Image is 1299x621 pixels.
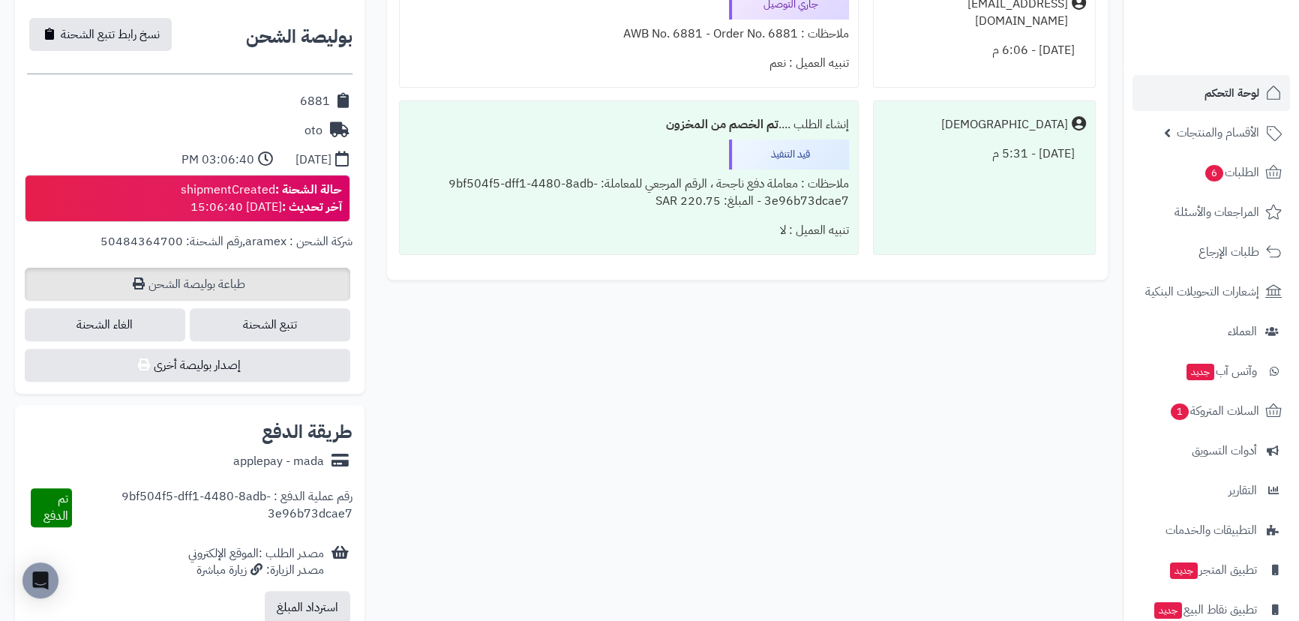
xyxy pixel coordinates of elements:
[1132,75,1290,111] a: لوحة التحكم
[43,490,68,525] span: تم الدفع
[190,308,350,341] a: تتبع الشحنة
[188,562,324,579] div: مصدر الزيارة: زيارة مباشرة
[941,116,1068,133] div: [DEMOGRAPHIC_DATA]
[181,181,342,216] div: shipmentCreated [DATE] 15:06:40
[1132,512,1290,548] a: التطبيقات والخدمات
[295,151,331,169] div: [DATE]
[1205,165,1223,181] span: 6
[883,36,1086,65] div: [DATE] - 6:06 م
[1170,562,1198,579] span: جديد
[72,488,352,527] div: رقم عملية الدفع : 9bf504f5-dff1-4480-8adb-3e96b73dcae7
[304,122,322,139] div: oto
[1171,403,1189,420] span: 1
[1132,353,1290,389] a: وآتس آبجديد
[29,18,172,51] button: نسخ رابط تتبع الشحنة
[729,139,849,169] div: قيد التنفيذ
[409,110,849,139] div: إنشاء الطلب ....
[1177,122,1259,143] span: الأقسام والمنتجات
[1132,234,1290,270] a: طلبات الإرجاع
[282,198,342,216] strong: آخر تحديث :
[25,308,185,341] span: الغاء الشحنة
[1192,440,1257,461] span: أدوات التسويق
[61,25,160,43] span: نسخ رابط تتبع الشحنة
[1165,520,1257,541] span: التطبيقات والخدمات
[262,423,352,441] h2: طريقة الدفع
[1132,313,1290,349] a: العملاء
[1204,82,1259,103] span: لوحة التحكم
[27,233,352,268] div: ,
[1198,241,1259,262] span: طلبات الإرجاع
[100,232,242,250] span: رقم الشحنة: 50484364700
[1228,480,1257,501] span: التقارير
[1169,400,1259,421] span: السلات المتروكة
[246,28,352,46] h2: بوليصة الشحن
[181,151,254,169] div: 03:06:40 PM
[409,49,849,78] div: تنبيه العميل : نعم
[1132,472,1290,508] a: التقارير
[1228,321,1257,342] span: العملاء
[409,216,849,245] div: تنبيه العميل : لا
[666,115,778,133] b: تم الخصم من المخزون
[275,181,342,199] strong: حالة الشحنة :
[1154,602,1182,619] span: جديد
[22,562,58,598] div: Open Intercom Messenger
[300,93,330,110] div: 6881
[1185,361,1257,382] span: وآتس آب
[1132,274,1290,310] a: إشعارات التحويلات البنكية
[1186,364,1214,380] span: جديد
[233,453,324,470] div: applepay - mada
[1132,393,1290,429] a: السلات المتروكة1
[409,169,849,216] div: ملاحظات : معاملة دفع ناجحة ، الرقم المرجعي للمعاملة: 9bf504f5-dff1-4480-8adb-3e96b73dcae7 - المبل...
[1174,202,1259,223] span: المراجعات والأسئلة
[25,268,350,301] a: طباعة بوليصة الشحن
[1132,154,1290,190] a: الطلبات6
[1153,599,1257,620] span: تطبيق نقاط البيع
[1197,40,1285,71] img: logo-2.png
[245,232,352,250] span: شركة الشحن : aramex
[409,19,849,49] div: ملاحظات : AWB No. 6881 - Order No. 6881
[1204,162,1259,183] span: الطلبات
[25,349,350,382] button: إصدار بوليصة أخرى
[188,545,324,580] div: مصدر الطلب :الموقع الإلكتروني
[1145,281,1259,302] span: إشعارات التحويلات البنكية
[1132,552,1290,588] a: تطبيق المتجرجديد
[1132,194,1290,230] a: المراجعات والأسئلة
[1132,433,1290,469] a: أدوات التسويق
[1168,559,1257,580] span: تطبيق المتجر
[883,139,1086,169] div: [DATE] - 5:31 م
